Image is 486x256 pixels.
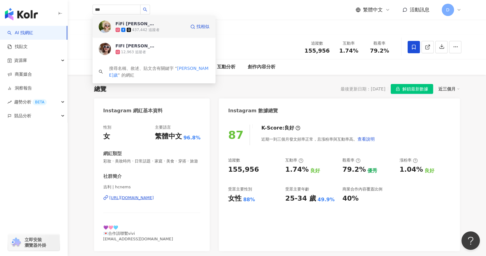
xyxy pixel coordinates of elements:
span: 1.74% [339,48,358,54]
div: 受眾主要性別 [228,186,252,192]
span: search [99,70,103,74]
div: 互動率 [337,40,361,46]
div: 總覽 [94,85,106,93]
div: 近期一到三個月發文頻率正常，且漲粉率與互動率高。 [261,133,375,145]
span: 找相似 [196,24,209,30]
img: KOL Avatar [99,21,111,33]
div: 商業合作內容覆蓋比例 [342,186,382,192]
div: 49.9% [318,196,335,203]
div: 觀看率 [342,158,361,163]
div: 女性 [228,194,242,203]
img: chrome extension [10,238,22,247]
div: 1.04% [400,165,423,174]
a: 找貼文 [7,44,28,50]
span: lock [396,87,400,91]
div: 12,963 追蹤者 [121,50,146,55]
div: Instagram 數據總覽 [228,107,278,114]
div: 互動分析 [217,63,235,71]
button: 查看說明 [357,133,375,145]
div: 優秀 [367,167,377,174]
a: [URL][DOMAIN_NAME] [103,195,201,201]
img: KOL Avatar [99,43,111,55]
div: 性別 [103,125,111,130]
button: 解鎖最新數據 [391,84,433,94]
a: searchAI 找網紅 [7,30,33,36]
div: [URL][DOMAIN_NAME] [109,195,154,201]
div: Instagram 網紅基本資料 [103,107,163,114]
div: 受眾主要年齡 [285,186,309,192]
div: 觀看率 [368,40,391,46]
span: 查看說明 [358,137,375,142]
div: 87 [228,129,243,141]
span: 96.8% [184,134,201,141]
span: 吉利 | hcnems [103,184,201,190]
a: 找相似 [190,21,209,33]
span: 💜🩷🩵 💌合作請聯繫vivi [EMAIL_ADDRESS][DOMAIN_NAME] [103,225,173,241]
div: 79.2% [342,165,366,174]
div: FIFI [PERSON_NAME]歲 2.0 [116,43,156,49]
div: 155,956 [228,165,259,174]
span: search [143,7,147,12]
div: 互動率 [285,158,303,163]
div: 近三個月 [438,85,460,93]
span: 趨勢分析 [14,95,47,109]
div: 網紅類型 [103,150,122,157]
div: 社群簡介 [103,173,122,180]
a: chrome extension立即安裝 瀏覽器外掛 [8,234,60,251]
div: 88% [243,196,255,203]
span: rise [7,100,12,104]
div: K-Score : [261,125,300,131]
div: 漲粉率 [400,158,418,163]
div: 追蹤數 [305,40,330,46]
img: logo [5,8,38,20]
span: 資源庫 [14,54,27,67]
div: FiFi [PERSON_NAME]歲 [116,21,156,27]
span: D [446,6,449,13]
span: 活動訊息 [410,7,429,13]
iframe: Help Scout Beacon - Open [461,231,480,250]
a: 洞察報告 [7,85,32,91]
div: 良好 [425,167,434,174]
div: 創作內容分析 [248,63,275,71]
div: 良好 [310,167,320,174]
div: 追蹤數 [228,158,240,163]
span: 解鎖最新數據 [402,84,428,94]
div: 主要語言 [155,125,171,130]
div: BETA [33,99,47,105]
div: 女 [103,132,110,141]
div: 良好 [284,125,294,131]
div: 1.74% [285,165,309,174]
span: 繁體中文 [363,6,383,13]
span: 立即安裝 瀏覽器外掛 [25,237,46,248]
div: 25-34 歲 [285,194,316,203]
div: 40% [342,194,359,203]
span: 競品分析 [14,109,31,123]
a: 商案媒合 [7,71,32,78]
div: 搜尋名稱、敘述、貼文含有關鍵字 “ ” 的網紅 [109,65,209,78]
div: 437,442 追蹤者 [132,27,160,33]
div: 繁體中文 [155,132,182,141]
span: 79.2% [370,48,389,54]
span: 彩妝 · 美妝時尚 · 日常話題 · 家庭 · 美食 · 穿搭 · 旅遊 [103,158,201,164]
div: 最後更新日期：[DATE] [341,86,385,91]
span: 155,956 [305,47,330,54]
